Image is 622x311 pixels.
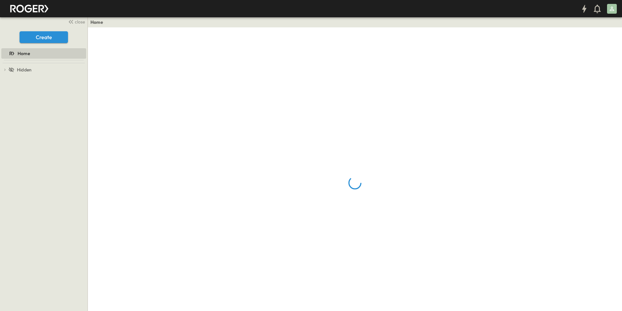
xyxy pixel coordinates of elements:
[17,67,32,73] span: Hidden
[18,50,30,57] span: Home
[20,31,68,43] button: Create
[90,19,107,25] nav: breadcrumbs
[1,49,85,58] a: Home
[75,19,85,25] span: close
[90,19,103,25] a: Home
[65,17,86,26] button: close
